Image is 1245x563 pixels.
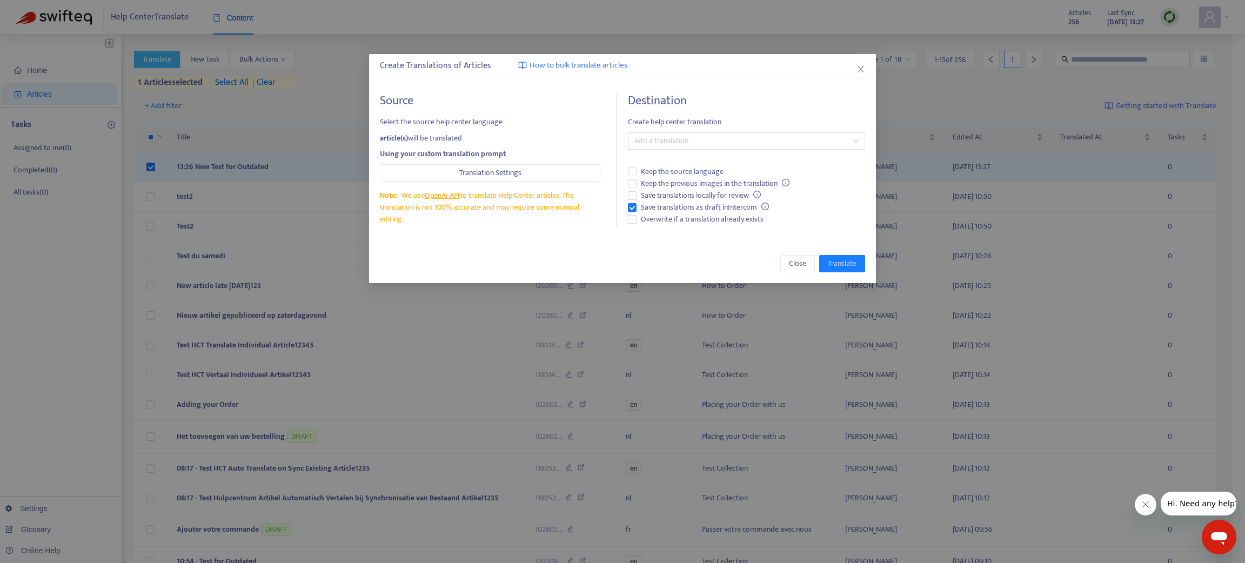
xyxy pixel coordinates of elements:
span: close [856,65,865,73]
span: Hi. Need any help? [6,8,78,16]
span: Translation Settings [459,167,521,179]
img: image-link [518,61,527,70]
strong: article(s) [380,132,408,144]
h4: Destination [628,93,865,108]
div: We use to translate Help Center articles. The translation is not 100% accurate and may require so... [380,190,600,225]
span: Close [789,258,806,270]
span: Keep the previous images in the translation [637,178,794,190]
button: Close [780,255,815,272]
span: Create help center translation [628,116,865,128]
span: Note: [380,189,397,202]
button: Translation Settings [380,164,600,182]
div: Create Translations of Articles [380,59,865,72]
button: Translate [819,255,865,272]
button: Close [855,63,867,75]
span: Save translations locally for review [637,190,765,202]
iframe: Button to launch messaging window [1202,520,1236,554]
span: info-circle [782,179,789,186]
h4: Source [380,93,600,108]
iframe: Message from company [1161,492,1236,515]
a: How to bulk translate articles [518,59,627,72]
a: OpenAI API [425,189,460,202]
span: Overwrite if a translation already exists [637,213,768,225]
span: How to bulk translate articles [530,59,627,72]
span: info-circle [753,191,761,198]
span: Select the source help center language [380,116,600,128]
span: Save translations as draft in Intercom [637,202,773,213]
iframe: Close message [1135,494,1156,515]
span: Keep the source language [637,166,728,178]
div: Using your custom translation prompt [380,148,600,160]
div: will be translated [380,132,600,144]
span: info-circle [761,203,769,210]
